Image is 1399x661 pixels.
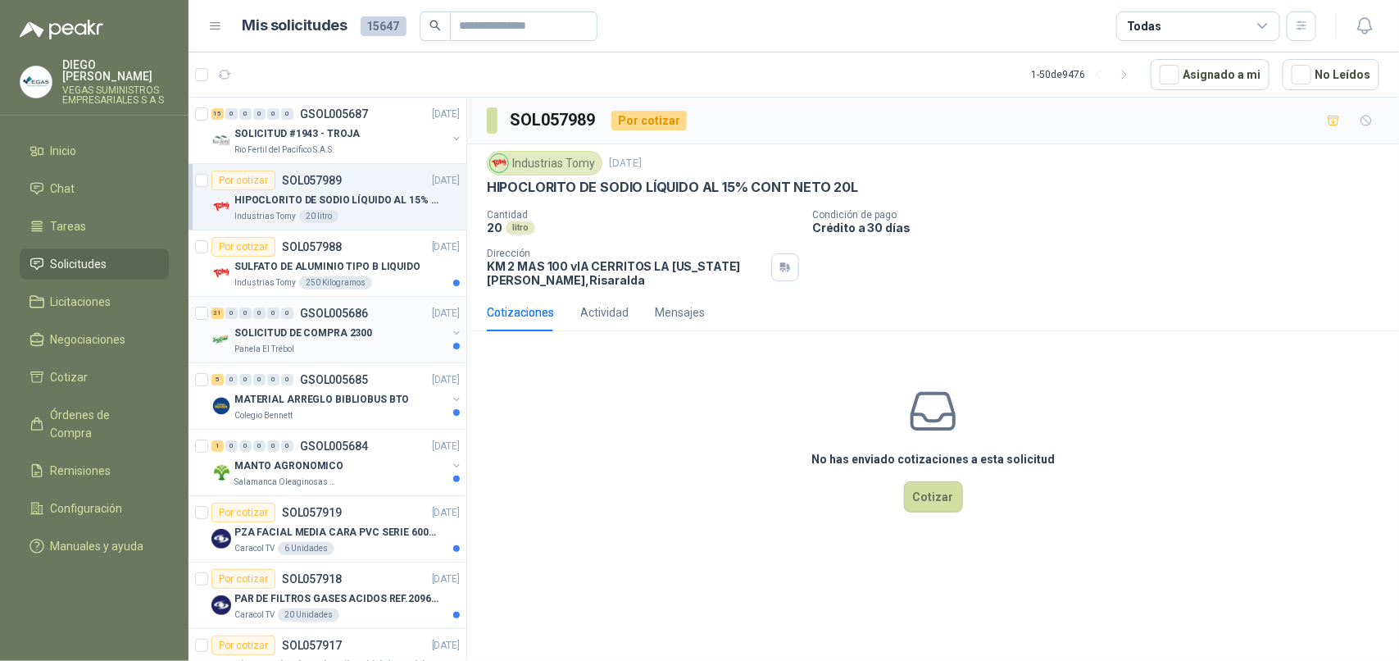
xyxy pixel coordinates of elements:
[234,343,294,356] p: Panela El Trébol
[51,330,126,349] span: Negociaciones
[282,507,342,518] p: SOL057919
[487,179,858,196] p: HIPOCLORITO DE SODIO LÍQUIDO AL 15% CONT NETO 20L
[234,193,438,208] p: HIPOCLORITO DE SODIO LÍQUIDO AL 15% CONT NETO 20L
[253,374,266,385] div: 0
[267,108,279,120] div: 0
[281,108,293,120] div: 0
[211,263,231,283] img: Company Logo
[487,151,602,176] div: Industrias Tomy
[211,237,275,257] div: Por cotizar
[253,108,266,120] div: 0
[432,572,460,587] p: [DATE]
[20,324,169,355] a: Negociaciones
[211,374,224,385] div: 5
[211,595,231,615] img: Company Logo
[234,609,275,622] p: Caracol TV
[211,440,224,452] div: 1
[51,180,75,198] span: Chat
[432,505,460,521] p: [DATE]
[211,569,275,589] div: Por cotizar
[506,221,535,235] div: litro
[211,330,231,349] img: Company Logo
[234,210,296,223] p: Industrias Tomy
[299,210,338,223] div: 20 litro
[429,20,441,31] span: search
[300,308,368,319] p: GSOL005686
[20,211,169,242] a: Tareas
[300,440,368,452] p: GSOL005684
[282,241,342,253] p: SOL057988
[490,154,508,172] img: Company Logo
[300,108,368,120] p: GSOL005687
[1031,62,1138,88] div: 1 - 50 de 9476
[234,409,293,422] p: Colegio Bennett
[234,259,420,275] p: SULFATO DE ALUMINIO TIPO B LIQUIDO
[211,171,275,190] div: Por cotizar
[51,293,111,311] span: Licitaciones
[253,308,266,319] div: 0
[278,609,339,622] div: 20 Unidades
[487,221,502,235] p: 20
[234,326,372,341] p: SOLICITUD DE COMPRA 2300
[361,16,407,36] span: 15647
[211,529,231,549] img: Company Logo
[239,108,252,120] div: 0
[281,440,293,452] div: 0
[432,439,460,454] p: [DATE]
[811,450,1055,468] h3: No has enviado cotizaciones a esta solicitud
[211,636,275,655] div: Por cotizar
[51,499,123,517] span: Configuración
[20,173,169,204] a: Chat
[234,458,343,474] p: MANTO AGRONOMICO
[904,481,963,513] button: Cotizar
[189,563,466,629] a: Por cotizarSOL057918[DATE] Company LogoPAR DE FILTROS GASES ACIDOS REF.2096 3MCaracol TV20 Unidades
[51,368,89,386] span: Cotizar
[211,104,463,157] a: 15 0 0 0 0 0 GSOL005687[DATE] Company LogoSOLICITUD #1943 - TROJARio Fertil del Pacífico S.A.S.
[432,107,460,122] p: [DATE]
[51,406,153,442] span: Órdenes de Compra
[211,130,231,150] img: Company Logo
[234,392,409,408] p: MATERIAL ARREGLO BIBLIOBUS BTO
[225,108,238,120] div: 0
[225,374,238,385] div: 0
[267,440,279,452] div: 0
[267,374,279,385] div: 0
[300,374,368,385] p: GSOL005685
[580,303,629,321] div: Actividad
[239,374,252,385] div: 0
[278,542,334,555] div: 6 Unidades
[51,217,87,235] span: Tareas
[234,144,334,157] p: Rio Fertil del Pacífico S.A.S.
[225,308,238,319] div: 0
[211,503,275,522] div: Por cotizar
[282,640,342,651] p: SOL057917
[211,308,224,319] div: 31
[432,239,460,255] p: [DATE]
[189,496,466,563] a: Por cotizarSOL057919[DATE] Company LogoPZA FACIAL MEDIA CARA PVC SERIE 6000 3MCaracol TV6 Unidades
[211,396,231,416] img: Company Logo
[51,255,107,273] span: Solicitudes
[812,209,1392,221] p: Condición de pago
[20,362,169,393] a: Cotizar
[51,462,111,480] span: Remisiones
[609,156,642,171] p: [DATE]
[20,286,169,317] a: Licitaciones
[487,248,765,259] p: Dirección
[281,374,293,385] div: 0
[487,209,799,221] p: Cantidad
[234,126,360,142] p: SOLICITUD #1943 - TROJA
[211,303,463,356] a: 31 0 0 0 0 0 GSOL005686[DATE] Company LogoSOLICITUD DE COMPRA 2300Panela El Trébol
[211,436,463,489] a: 1 0 0 0 0 0 GSOL005684[DATE] Company LogoMANTO AGRONOMICOSalamanca Oleaginosas SAS
[211,197,231,217] img: Company Logo
[51,142,77,160] span: Inicio
[234,276,296,289] p: Industrias Tomy
[282,573,342,585] p: SOL057918
[234,591,438,607] p: PAR DE FILTROS GASES ACIDOS REF.2096 3M
[299,276,372,289] div: 250 Kilogramos
[20,455,169,486] a: Remisiones
[267,308,279,319] div: 0
[20,20,103,39] img: Logo peakr
[211,463,231,482] img: Company Logo
[432,372,460,388] p: [DATE]
[432,638,460,654] p: [DATE]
